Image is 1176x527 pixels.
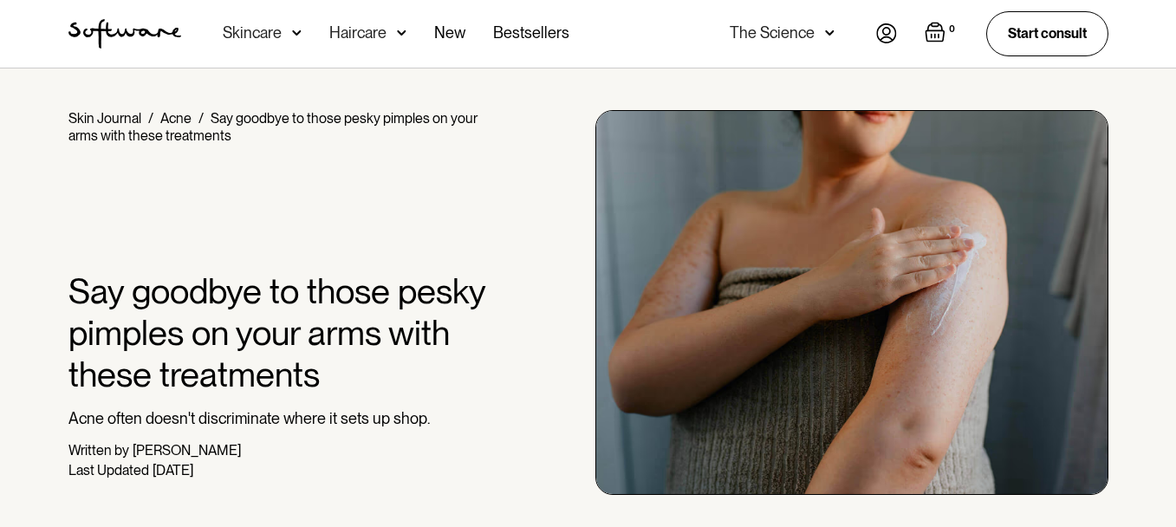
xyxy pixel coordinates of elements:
img: arrow down [397,24,406,42]
p: Acne often doesn't discriminate where it sets up shop. [68,409,494,428]
img: Software Logo [68,19,181,49]
div: The Science [730,24,815,42]
img: arrow down [292,24,302,42]
a: Skin Journal [68,110,141,127]
img: arrow down [825,24,835,42]
div: / [198,110,204,127]
div: Written by [68,442,129,459]
div: / [148,110,153,127]
a: Start consult [986,11,1108,55]
div: [PERSON_NAME] [133,442,241,459]
div: [DATE] [153,462,193,478]
div: Haircare [329,24,387,42]
div: Last Updated [68,462,149,478]
div: Skincare [223,24,282,42]
div: Say goodbye to those pesky pimples on your arms with these treatments [68,110,478,144]
a: Acne [160,110,192,127]
a: Open cart [925,22,958,46]
h1: Say goodbye to those pesky pimples on your arms with these treatments [68,270,494,395]
div: 0 [945,22,958,37]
